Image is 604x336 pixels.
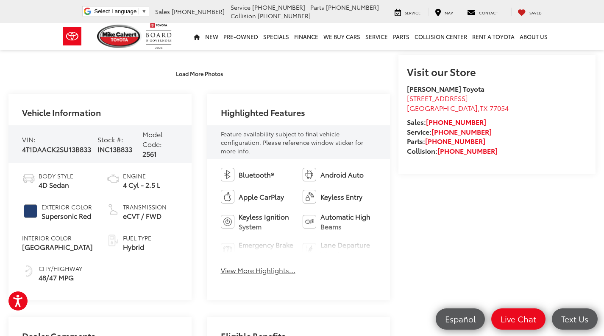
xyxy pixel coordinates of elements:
button: Load More Photos [170,66,229,81]
span: City/Highway [39,264,82,273]
a: Map [429,8,459,16]
span: Map [445,10,453,15]
span: Saved [529,10,542,15]
span: [GEOGRAPHIC_DATA] [407,103,478,113]
span: Parts [310,3,324,11]
img: Keyless Ignition System [221,215,234,229]
a: Text Us [552,308,598,330]
span: Hybrid [123,242,151,252]
strong: [PERSON_NAME] Toyota [407,84,484,93]
img: Fuel Economy [22,264,36,278]
a: My Saved Vehicles [511,8,548,16]
span: [PHONE_NUMBER] [252,3,305,11]
span: ▼ [141,8,147,14]
span: Select Language [94,8,136,14]
img: Keyless Entry [303,190,316,203]
img: Toyota [56,23,88,50]
span: Apple CarPlay [239,192,284,202]
span: [PHONE_NUMBER] [172,7,225,16]
span: 2561 [142,149,157,158]
span: Model Code: [142,129,163,149]
span: Supersonic Red [42,211,92,221]
a: WE BUY CARS [321,23,363,50]
button: View More Highlights... [221,265,295,275]
a: Parts [390,23,412,50]
a: [PHONE_NUMBER] [437,146,498,155]
span: Bluetooth® [239,170,274,180]
img: Apple CarPlay [221,190,234,203]
span: Engine [123,172,160,180]
span: Collision [231,11,256,20]
strong: Parts: [407,136,485,146]
img: Automatic High Beams [303,215,316,229]
h2: Vehicle Information [22,107,101,117]
span: Text Us [557,313,593,324]
span: Service [405,10,420,15]
img: Bluetooth® [221,168,234,181]
a: Home [191,23,203,50]
a: Specials [261,23,292,50]
span: Keyless Ignition System [239,212,295,232]
span: VIN: [22,134,36,144]
span: Automatic High Beams [320,212,376,232]
a: [STREET_ADDRESS] [GEOGRAPHIC_DATA],TX 77054 [407,93,509,113]
span: [PHONE_NUMBER] [326,3,379,11]
a: Finance [292,23,321,50]
a: [PHONE_NUMBER] [431,127,492,136]
a: Service [388,8,427,16]
span: 77054 [490,103,509,113]
span: Transmission [123,203,167,211]
a: Pre-Owned [221,23,261,50]
span: 4T1DAACK2SU13B833 [22,144,91,154]
img: Android Auto [303,168,316,181]
span: [PHONE_NUMBER] [258,11,311,20]
span: 4 Cyl - 2.5 L [123,180,160,190]
span: Feature availability subject to final vehicle configuration. Please reference window sticker for ... [221,130,363,155]
strong: Collision: [407,146,498,155]
span: Android Auto [320,170,364,180]
a: Select Language​ [94,8,147,14]
span: Español [441,313,480,324]
a: [PHONE_NUMBER] [425,136,485,146]
h2: Visit our Store [407,66,587,77]
span: Stock #: [97,134,123,144]
span: Sales [155,7,170,16]
span: INC13B833 [97,144,132,154]
span: Boulder [22,242,93,252]
strong: Sales: [407,117,486,127]
a: Contact [461,8,504,16]
span: Interior Color [22,234,93,242]
a: New [203,23,221,50]
span: eCVT / FWD [123,211,167,221]
span: , [407,103,509,113]
span: #233F72 [24,204,37,218]
span: Keyless Entry [320,192,362,202]
a: Español [436,308,485,330]
a: Service [363,23,390,50]
a: [PHONE_NUMBER] [426,117,486,127]
span: Live Chat [496,313,540,324]
strong: Service: [407,127,492,136]
span: 48/47 MPG [39,273,82,282]
span: Contact [479,10,498,15]
h2: Highlighted Features [221,107,305,117]
span: Service [231,3,251,11]
img: Mike Calvert Toyota [97,25,142,48]
span: 4D Sedan [39,180,73,190]
span: Fuel Type [123,234,151,242]
a: Live Chat [491,308,546,330]
a: Collision Center [412,23,470,50]
span: TX [480,103,488,113]
a: Rent a Toyota [470,23,517,50]
span: [STREET_ADDRESS] [407,93,468,103]
a: About Us [517,23,550,50]
span: Body Style [39,172,73,180]
span: Exterior Color [42,203,92,211]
